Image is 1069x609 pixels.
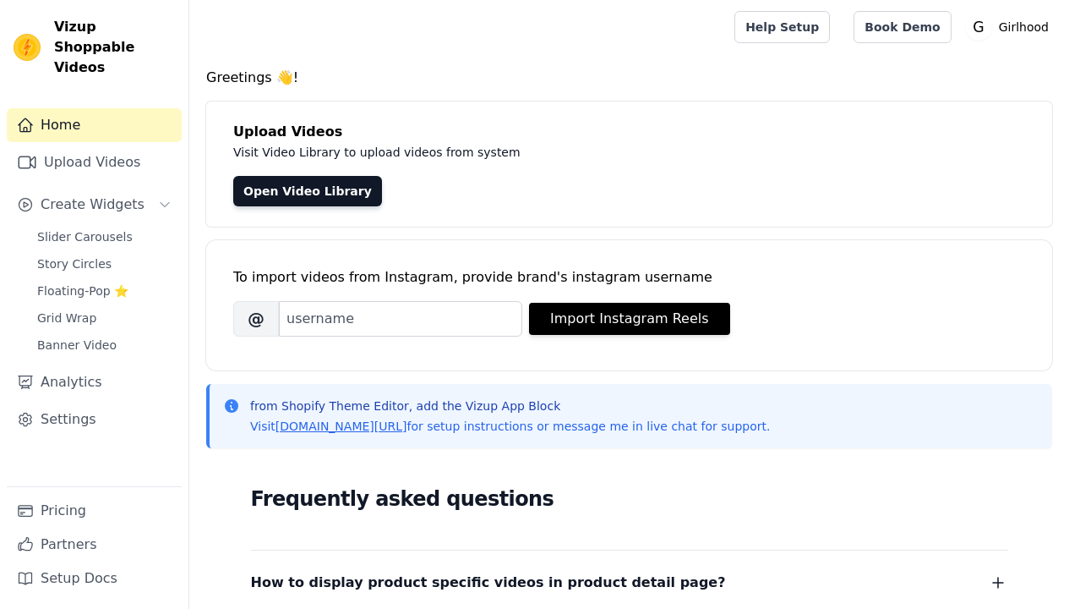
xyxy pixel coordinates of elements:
span: Create Widgets [41,195,145,215]
h4: Greetings 👋! [206,68,1052,88]
a: Upload Videos [7,145,182,179]
button: Import Instagram Reels [529,303,730,335]
p: Visit for setup instructions or message me in live chat for support. [250,418,770,435]
h2: Frequently asked questions [251,482,1008,516]
span: How to display product specific videos in product detail page? [251,571,726,595]
a: Help Setup [734,11,830,43]
span: Slider Carousels [37,228,133,245]
p: from Shopify Theme Editor, add the Vizup App Block [250,398,770,414]
button: G Girlhood [965,12,1055,42]
text: G [973,19,984,36]
a: Open Video Library [233,176,382,206]
button: How to display product specific videos in product detail page? [251,571,1008,595]
a: Story Circles [27,252,182,276]
span: Vizup Shoppable Videos [54,17,175,78]
a: Settings [7,403,182,436]
a: Banner Video [27,333,182,357]
span: Story Circles [37,255,112,272]
span: Grid Wrap [37,310,96,326]
a: [DOMAIN_NAME][URL] [275,420,407,433]
h4: Upload Videos [233,122,1025,142]
a: Partners [7,528,182,562]
a: Pricing [7,494,182,528]
a: Floating-Pop ⭐ [27,279,182,303]
a: Grid Wrap [27,306,182,330]
a: Setup Docs [7,562,182,595]
img: Vizup [14,34,41,61]
p: Visit Video Library to upload videos from system [233,142,990,162]
a: Book Demo [854,11,951,43]
a: Slider Carousels [27,225,182,249]
a: Analytics [7,365,182,399]
span: Floating-Pop ⭐ [37,283,128,299]
span: @ [233,301,279,337]
button: Create Widgets [7,188,182,222]
span: Banner Video [37,337,117,354]
input: username [279,301,522,337]
p: Girlhood [992,12,1055,42]
div: To import videos from Instagram, provide brand's instagram username [233,267,1025,288]
a: Home [7,108,182,142]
